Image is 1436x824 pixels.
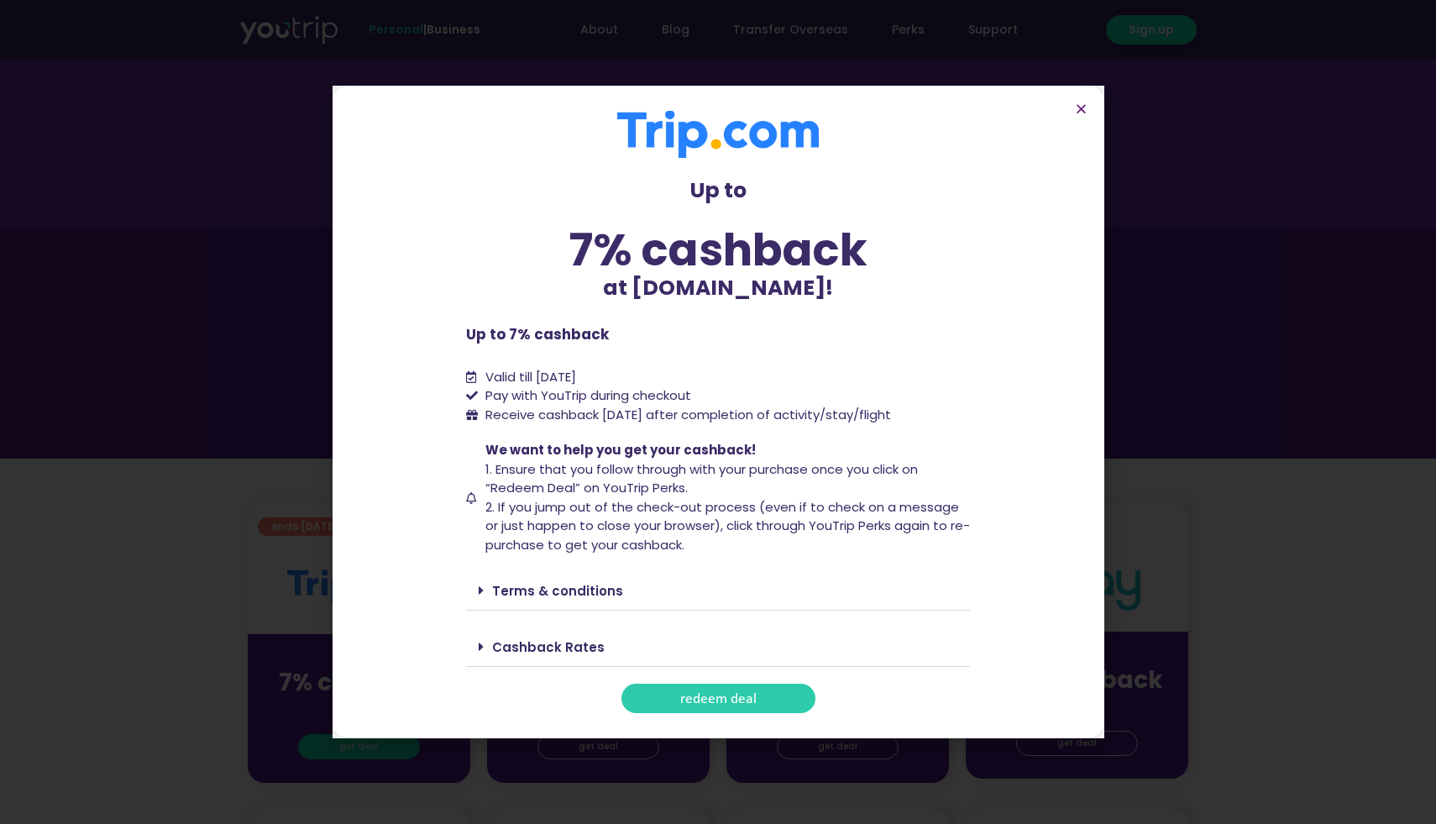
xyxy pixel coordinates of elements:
div: Cashback Rates [466,627,970,667]
a: Terms & conditions [492,582,623,600]
div: 7% cashback [466,228,970,272]
div: Terms & conditions [466,571,970,611]
a: Close [1075,102,1087,115]
span: Receive cashback [DATE] after completion of activity/stay/flight [485,406,891,423]
span: We want to help you get your cashback! [485,441,756,459]
span: 1. Ensure that you follow through with your purchase once you click on “Redeem Deal” on YouTrip P... [485,460,918,497]
span: Valid till [DATE] [485,368,576,386]
span: 2. If you jump out of the check-out process (even if to check on a message or just happen to clos... [485,498,970,554]
span: redeem deal [680,692,757,705]
span: Pay with YouTrip during checkout [481,386,691,406]
p: Up to [466,175,970,207]
p: at [DOMAIN_NAME]! [466,272,970,304]
b: Up to 7% cashback [466,324,609,344]
a: redeem deal [621,684,815,713]
a: Cashback Rates [492,638,605,656]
